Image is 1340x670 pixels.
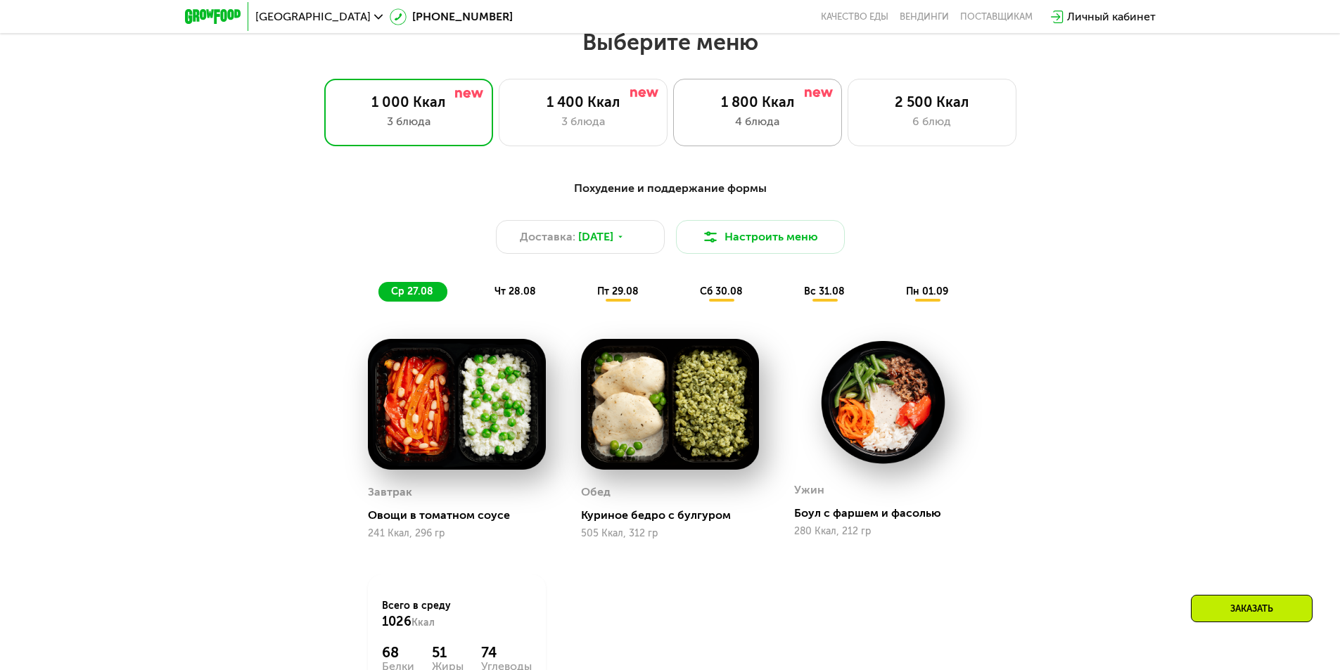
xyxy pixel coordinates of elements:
[45,28,1295,56] h2: Выберите меню
[900,11,949,22] a: Вендинги
[1191,595,1313,622] div: Заказать
[254,180,1087,198] div: Похудение и поддержание формы
[481,644,532,661] div: 74
[688,94,827,110] div: 1 800 Ккал
[382,644,414,661] div: 68
[432,644,464,661] div: 51
[906,285,948,297] span: пн 01.09
[794,506,983,520] div: Боул с фаршем и фасолью
[513,113,653,130] div: 3 блюда
[391,285,433,297] span: ср 27.08
[368,482,412,503] div: Завтрак
[494,285,536,297] span: чт 28.08
[368,528,546,539] div: 241 Ккал, 296 гр
[597,285,639,297] span: пт 29.08
[676,220,845,254] button: Настроить меню
[700,285,743,297] span: сб 30.08
[804,285,845,297] span: вс 31.08
[794,479,824,501] div: Ужин
[960,11,1033,22] div: поставщикам
[513,94,653,110] div: 1 400 Ккал
[368,508,557,522] div: Овощи в томатном соусе
[688,113,827,130] div: 4 блюда
[520,228,575,245] span: Доставка:
[581,508,770,522] div: Куриное бедро с булгуром
[1067,8,1156,25] div: Личный кабинет
[382,614,411,629] span: 1026
[581,528,759,539] div: 505 Ккал, 312 гр
[862,113,1002,130] div: 6 блюд
[390,8,513,25] a: [PHONE_NUMBER]
[382,599,532,630] div: Всего в среду
[578,228,613,245] span: [DATE]
[862,94,1002,110] div: 2 500 Ккал
[794,526,972,537] div: 280 Ккал, 212 гр
[339,113,478,130] div: 3 блюда
[581,482,611,503] div: Обед
[821,11,888,22] a: Качество еды
[339,94,478,110] div: 1 000 Ккал
[255,11,371,22] span: [GEOGRAPHIC_DATA]
[411,617,435,629] span: Ккал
